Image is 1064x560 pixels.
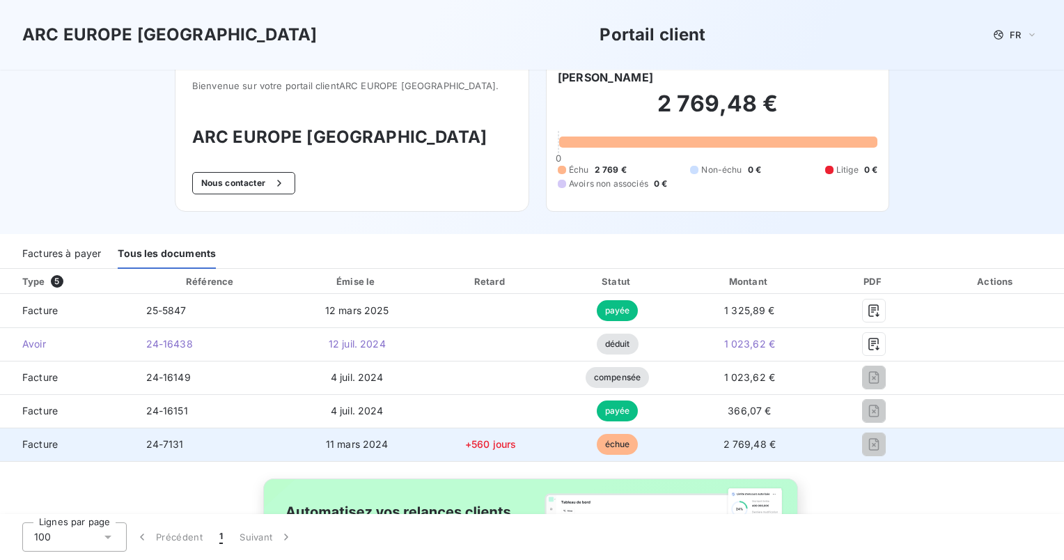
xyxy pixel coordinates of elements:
[724,304,775,316] span: 1 325,89 €
[465,438,517,450] span: +560 jours
[556,153,561,164] span: 0
[326,438,389,450] span: 11 mars 2024
[51,275,63,288] span: 5
[231,522,302,552] button: Suivant
[558,69,653,86] h6: [PERSON_NAME]
[325,304,389,316] span: 12 mars 2025
[724,338,776,350] span: 1 023,62 €
[836,164,859,176] span: Litige
[22,240,101,269] div: Factures à payer
[146,371,191,383] span: 24-16149
[192,80,512,91] span: Bienvenue sur votre portail client ARC EUROPE [GEOGRAPHIC_DATA] .
[11,437,124,451] span: Facture
[146,438,184,450] span: 24-7131
[430,274,552,288] div: Retard
[219,530,223,544] span: 1
[1010,29,1021,40] span: FR
[595,164,627,176] span: 2 769 €
[186,276,233,287] div: Référence
[932,274,1061,288] div: Actions
[654,178,667,190] span: 0 €
[192,172,295,194] button: Nous contacter
[329,338,386,350] span: 12 juil. 2024
[600,22,705,47] h3: Portail client
[597,434,639,455] span: échue
[14,274,132,288] div: Type
[558,90,877,132] h2: 2 769,48 €
[723,438,776,450] span: 2 769,48 €
[558,274,678,288] div: Statut
[597,300,639,321] span: payée
[118,240,216,269] div: Tous les documents
[682,274,816,288] div: Montant
[701,164,742,176] span: Non-échu
[748,164,761,176] span: 0 €
[331,405,384,417] span: 4 juil. 2024
[864,164,877,176] span: 0 €
[597,400,639,421] span: payée
[586,367,649,388] span: compensée
[724,371,776,383] span: 1 023,62 €
[146,338,193,350] span: 24-16438
[127,522,211,552] button: Précédent
[569,178,648,190] span: Avoirs non associés
[11,371,124,384] span: Facture
[331,371,384,383] span: 4 juil. 2024
[11,404,124,418] span: Facture
[34,530,51,544] span: 100
[146,304,187,316] span: 25-5847
[728,405,771,417] span: 366,07 €
[569,164,589,176] span: Échu
[211,522,231,552] button: 1
[290,274,424,288] div: Émise le
[192,125,512,150] h3: ARC EUROPE [GEOGRAPHIC_DATA]
[22,22,317,47] h3: ARC EUROPE [GEOGRAPHIC_DATA]
[11,337,124,351] span: Avoir
[146,405,188,417] span: 24-16151
[597,334,639,355] span: déduit
[822,274,925,288] div: PDF
[11,304,124,318] span: Facture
